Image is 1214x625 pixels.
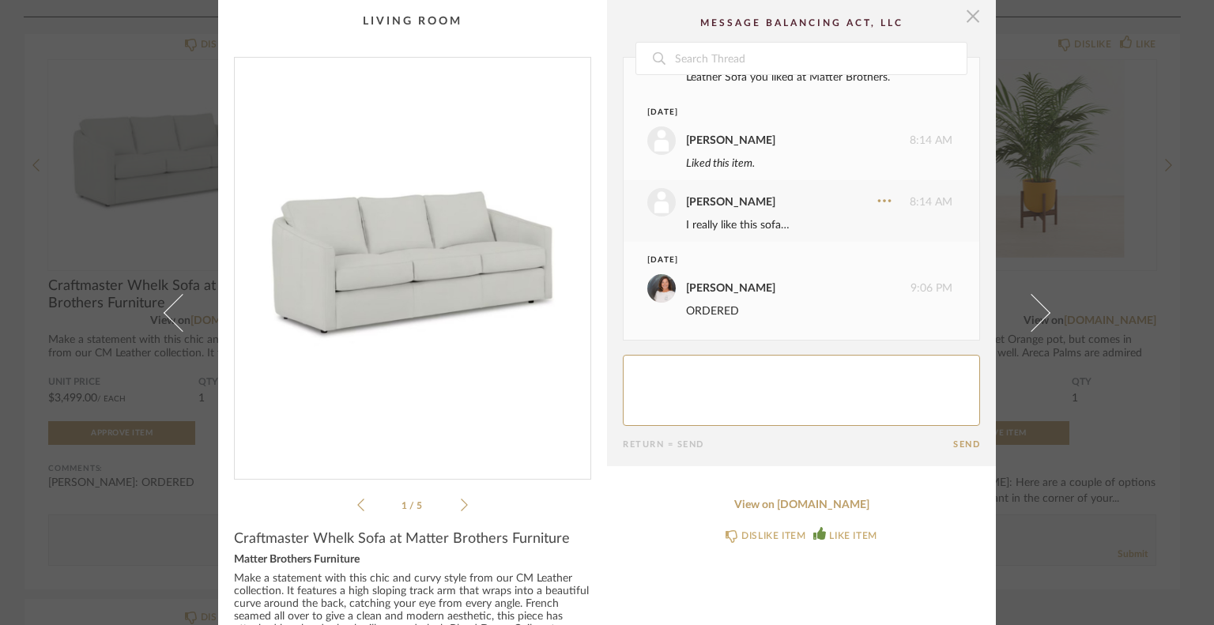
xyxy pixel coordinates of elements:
[953,439,980,450] button: Send
[686,132,775,149] div: [PERSON_NAME]
[647,274,952,303] div: 9:06 PM
[409,501,417,510] span: /
[673,43,967,74] input: Search Thread
[647,274,676,303] img: PEGGY HERRMANN
[623,439,953,450] div: Return = Send
[647,188,952,216] div: 8:14 AM
[686,216,952,234] div: I really like this sofa…
[647,126,952,155] div: 8:14 AM
[741,528,805,544] div: DISLIKE ITEM
[829,528,877,544] div: LIKE ITEM
[686,155,952,172] div: Liked this item.
[417,501,424,510] span: 5
[235,58,590,466] img: 75f4f767-7240-48bc-8580-42093dcb2078_1000x1000.jpg
[647,254,923,266] div: [DATE]
[686,303,952,320] div: ORDERED
[234,530,570,548] span: Craftmaster Whelk Sofa at Matter Brothers Furniture
[623,499,980,512] a: View on [DOMAIN_NAME]
[686,280,775,297] div: [PERSON_NAME]
[234,554,591,567] div: Matter Brothers Furniture
[235,58,590,466] div: 0
[647,107,923,119] div: [DATE]
[686,69,952,86] div: Leather Sofa you liked at Matter Brothers.
[402,501,409,510] span: 1
[686,194,775,211] div: [PERSON_NAME]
